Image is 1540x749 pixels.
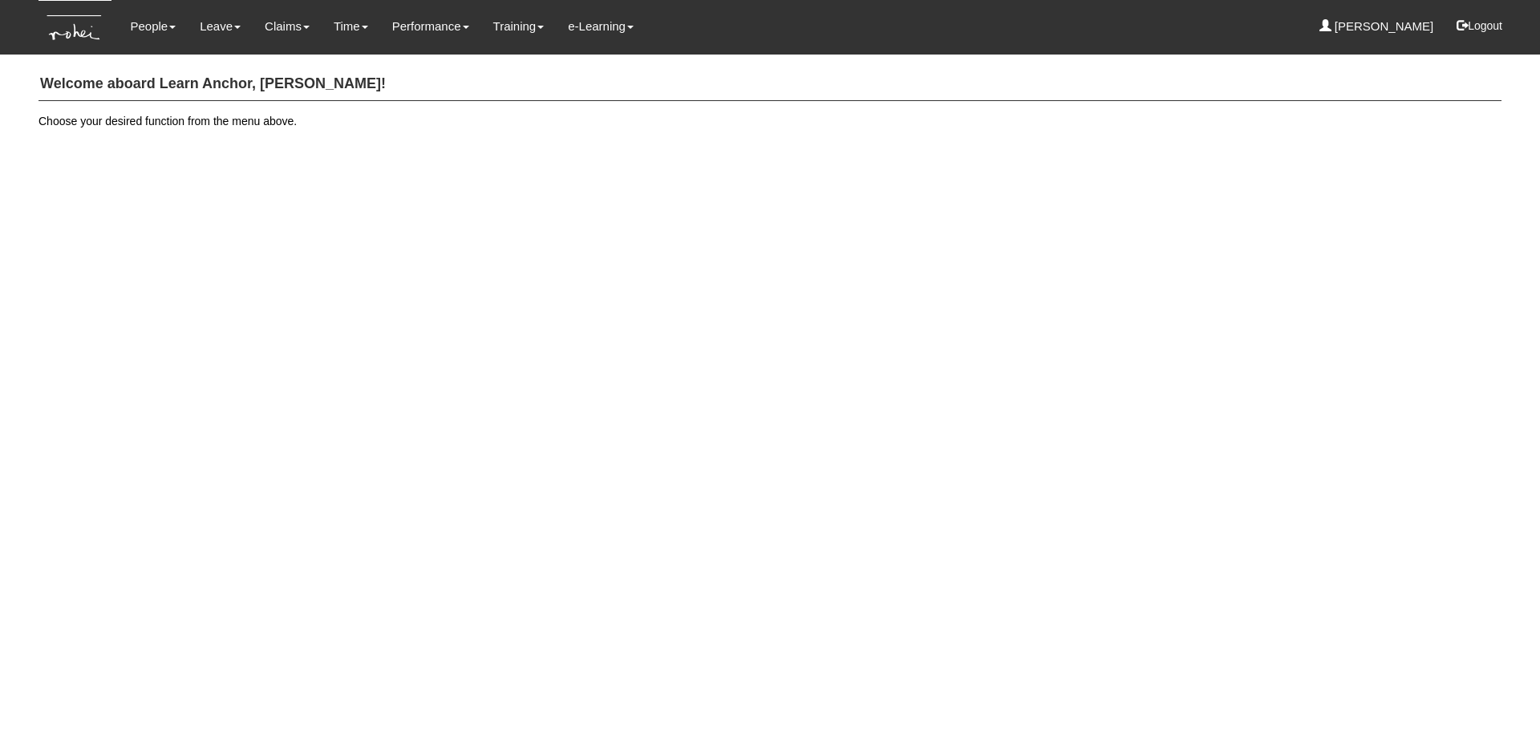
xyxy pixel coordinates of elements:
[1473,685,1524,733] iframe: chat widget
[265,8,310,45] a: Claims
[130,8,176,45] a: People
[38,1,111,55] img: KTs7HI1dOZG7tu7pUkOpGGQAiEQAiEQAj0IhBB1wtXDg6BEAiBEAiBEAiB4RGIoBtemSRFIRACIRACIRACIdCLQARdL1w5OAR...
[493,8,545,45] a: Training
[38,68,1501,101] h4: Welcome aboard Learn Anchor, [PERSON_NAME]!
[38,113,1501,129] p: Choose your desired function from the menu above.
[1445,6,1514,45] button: Logout
[568,8,634,45] a: e-Learning
[334,8,368,45] a: Time
[1319,8,1434,45] a: [PERSON_NAME]
[200,8,241,45] a: Leave
[392,8,469,45] a: Performance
